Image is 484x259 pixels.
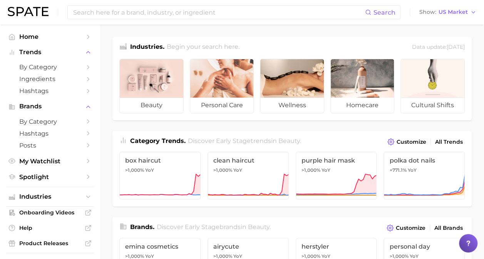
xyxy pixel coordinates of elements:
span: Posts [19,142,81,149]
span: herstyler [301,243,371,250]
button: Brands [6,101,94,112]
span: beauty [248,223,270,231]
a: purple hair mask>1,000% YoY [296,152,377,199]
a: Spotlight [6,171,94,183]
button: Customize [385,136,428,147]
span: Industries [19,193,81,200]
span: >1,000% [389,253,408,259]
img: SPATE [8,7,49,16]
span: cultural shifts [401,98,464,113]
span: clean haircut [213,157,283,164]
span: beauty [278,137,300,144]
a: wellness [260,59,324,113]
span: personal day [389,243,459,250]
span: Hashtags [19,130,81,137]
span: Search [373,9,395,16]
span: >1,000% [125,253,144,259]
span: Trends [19,49,81,56]
a: Help [6,222,94,234]
span: emina cosmetics [125,243,195,250]
span: Discover Early Stage brands in . [157,223,271,231]
span: purple hair mask [301,157,371,164]
input: Search here for a brand, industry, or ingredient [72,6,365,19]
span: >1,000% [301,253,320,259]
a: by Category [6,116,94,128]
span: >1,000% [213,167,232,173]
span: All Trends [435,139,463,145]
a: box haircut>1,000% YoY [119,152,201,199]
button: Trends [6,46,94,58]
a: Onboarding Videos [6,207,94,218]
span: box haircut [125,157,195,164]
a: Hashtags [6,85,94,97]
a: cultural shifts [400,59,465,113]
span: Onboarding Videos [19,209,81,216]
a: All Trends [433,137,465,147]
a: clean haircut>1,000% YoY [208,152,289,199]
a: All Brands [432,223,465,233]
a: Product Releases [6,237,94,249]
span: YoY [322,167,330,173]
h2: Begin your search here. [167,42,239,53]
span: >1,000% [301,167,320,173]
a: personal care [190,59,254,113]
span: Show [419,10,436,14]
h1: Industries. [130,42,164,53]
span: >1,000% [213,253,232,259]
a: homecare [330,59,395,113]
span: Ingredients [19,75,81,83]
span: Category Trends . [130,137,186,144]
span: airycute [213,243,283,250]
span: polka dot nails [389,157,459,164]
a: My Watchlist [6,155,94,167]
span: Home [19,33,81,40]
a: Ingredients [6,73,94,85]
span: Help [19,224,81,231]
span: Discover Early Stage trends in . [188,137,301,144]
button: ShowUS Market [417,7,478,17]
a: by Category [6,61,94,73]
a: Home [6,31,94,43]
span: personal care [190,98,254,113]
span: by Category [19,63,81,71]
button: Industries [6,191,94,203]
span: YoY [407,167,416,173]
a: beauty [119,59,184,113]
span: Brands [19,103,81,110]
a: Hashtags [6,128,94,139]
button: Customize [385,222,427,233]
span: My Watchlist [19,158,81,165]
span: wellness [260,98,324,113]
span: US Market [439,10,468,14]
a: Posts [6,139,94,151]
span: All Brands [434,225,463,231]
span: YoY [233,167,242,173]
span: >1,000% [125,167,144,173]
span: Hashtags [19,87,81,95]
span: Customize [396,225,425,231]
span: +771.1% [389,167,406,173]
span: beauty [120,98,183,113]
span: homecare [331,98,394,113]
span: Customize [397,139,426,145]
span: Product Releases [19,240,81,247]
span: Spotlight [19,173,81,181]
div: Data update: [DATE] [412,42,465,53]
span: Brands . [130,223,154,231]
span: by Category [19,118,81,125]
a: polka dot nails+771.1% YoY [384,152,465,199]
span: YoY [145,167,154,173]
